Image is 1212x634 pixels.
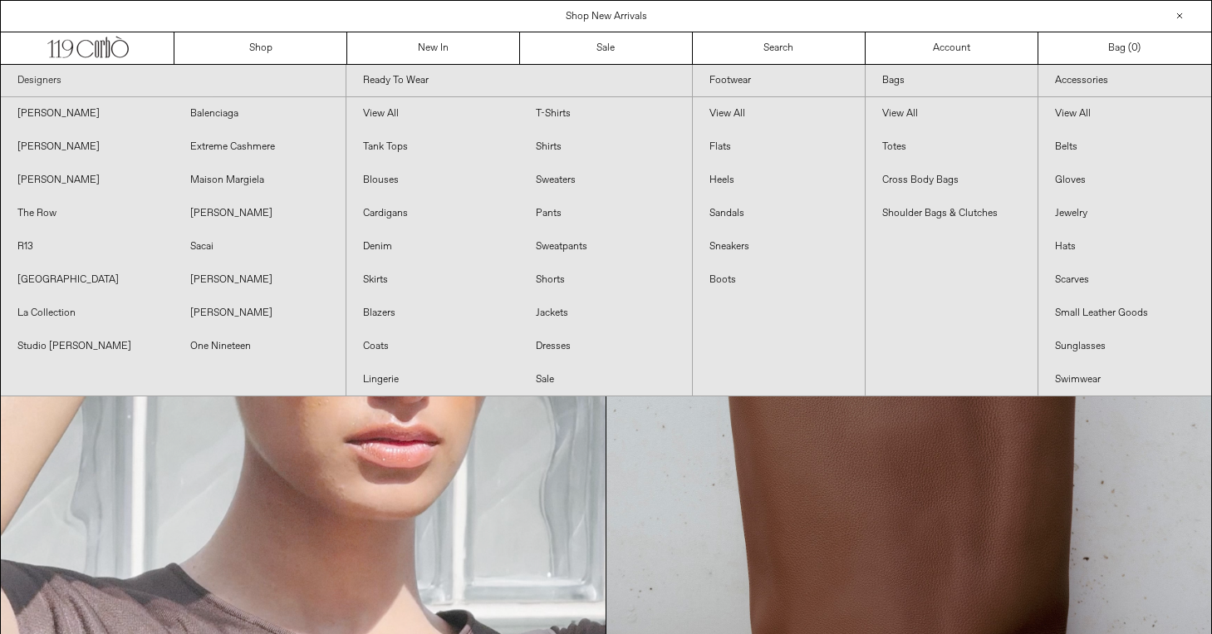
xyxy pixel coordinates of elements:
[174,164,346,197] a: Maison Margiela
[1,230,174,263] a: R13
[1038,32,1211,64] a: Bag ()
[519,197,692,230] a: Pants
[566,10,647,23] a: Shop New Arrivals
[519,330,692,363] a: Dresses
[174,297,346,330] a: [PERSON_NAME]
[1,130,174,164] a: [PERSON_NAME]
[693,97,865,130] a: View All
[519,130,692,164] a: Shirts
[346,263,519,297] a: Skirts
[174,130,346,164] a: Extreme Cashmere
[1,330,174,363] a: Studio [PERSON_NAME]
[693,164,865,197] a: Heels
[347,32,520,64] a: New In
[174,230,346,263] a: Sacai
[1,197,174,230] a: The Row
[1,97,174,130] a: [PERSON_NAME]
[693,197,865,230] a: Sandals
[1038,230,1211,263] a: Hats
[174,263,346,297] a: [PERSON_NAME]
[346,363,519,396] a: Lingerie
[1038,263,1211,297] a: Scarves
[866,164,1038,197] a: Cross Body Bags
[1038,197,1211,230] a: Jewelry
[174,32,347,64] a: Shop
[1,164,174,197] a: [PERSON_NAME]
[519,164,692,197] a: Sweaters
[346,97,519,130] a: View All
[174,330,346,363] a: One Nineteen
[346,230,519,263] a: Denim
[693,130,865,164] a: Flats
[1038,363,1211,396] a: Swimwear
[346,130,519,164] a: Tank Tops
[519,97,692,130] a: T-Shirts
[346,297,519,330] a: Blazers
[519,230,692,263] a: Sweatpants
[1038,97,1211,130] a: View All
[866,32,1038,64] a: Account
[519,363,692,396] a: Sale
[1038,297,1211,330] a: Small Leather Goods
[1038,330,1211,363] a: Sunglasses
[1038,65,1211,97] a: Accessories
[693,230,865,263] a: Sneakers
[1,263,174,297] a: [GEOGRAPHIC_DATA]
[1131,41,1141,56] span: )
[1,297,174,330] a: La Collection
[174,97,346,130] a: Balenciaga
[866,65,1038,97] a: Bags
[1038,130,1211,164] a: Belts
[866,130,1038,164] a: Totes
[866,197,1038,230] a: Shoulder Bags & Clutches
[346,65,691,97] a: Ready To Wear
[1131,42,1137,55] span: 0
[519,297,692,330] a: Jackets
[866,97,1038,130] a: View All
[1,65,346,97] a: Designers
[346,330,519,363] a: Coats
[1038,164,1211,197] a: Gloves
[693,65,865,97] a: Footwear
[346,197,519,230] a: Cardigans
[174,197,346,230] a: [PERSON_NAME]
[693,32,866,64] a: Search
[693,263,865,297] a: Boots
[520,32,693,64] a: Sale
[346,164,519,197] a: Blouses
[519,263,692,297] a: Shorts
